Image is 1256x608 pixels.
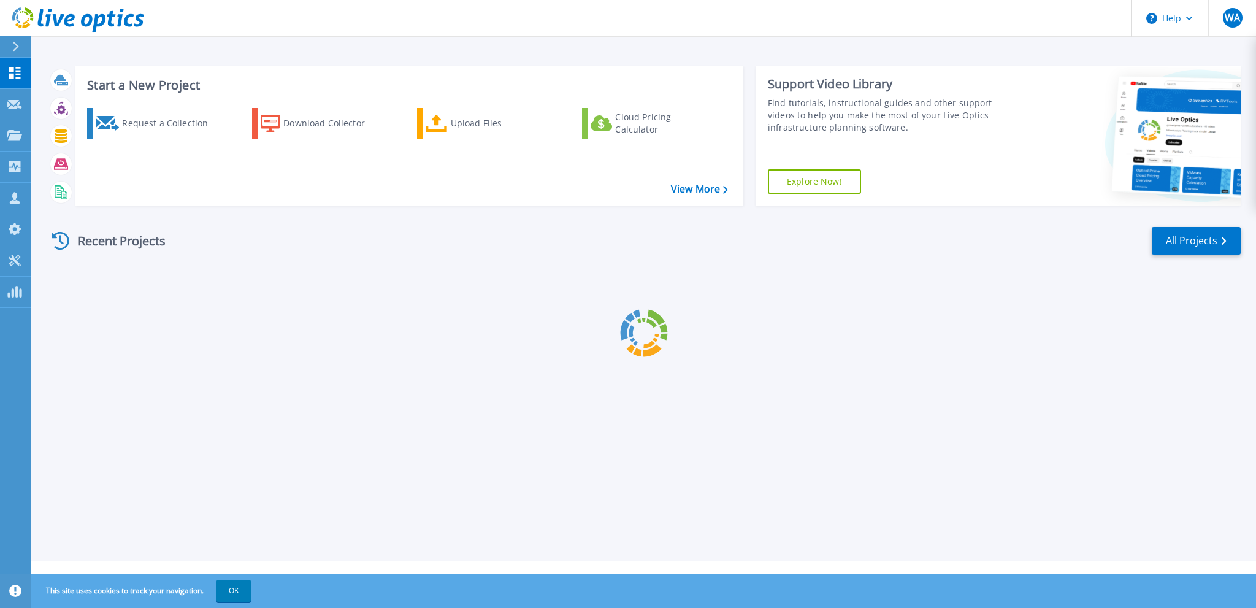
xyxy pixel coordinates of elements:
h3: Start a New Project [87,79,727,92]
a: Cloud Pricing Calculator [582,108,719,139]
a: Upload Files [417,108,554,139]
div: Upload Files [451,111,549,136]
a: View More [671,183,728,195]
button: OK [216,580,251,602]
a: Explore Now! [768,169,861,194]
span: WA [1225,13,1240,23]
span: This site uses cookies to track your navigation. [34,580,251,602]
a: Request a Collection [87,108,224,139]
div: Download Collector [283,111,381,136]
a: Download Collector [252,108,389,139]
div: Support Video Library [768,76,1016,92]
div: Find tutorials, instructional guides and other support videos to help you make the most of your L... [768,97,1016,134]
div: Recent Projects [47,226,182,256]
div: Cloud Pricing Calculator [615,111,713,136]
a: All Projects [1152,227,1241,255]
div: Request a Collection [122,111,220,136]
